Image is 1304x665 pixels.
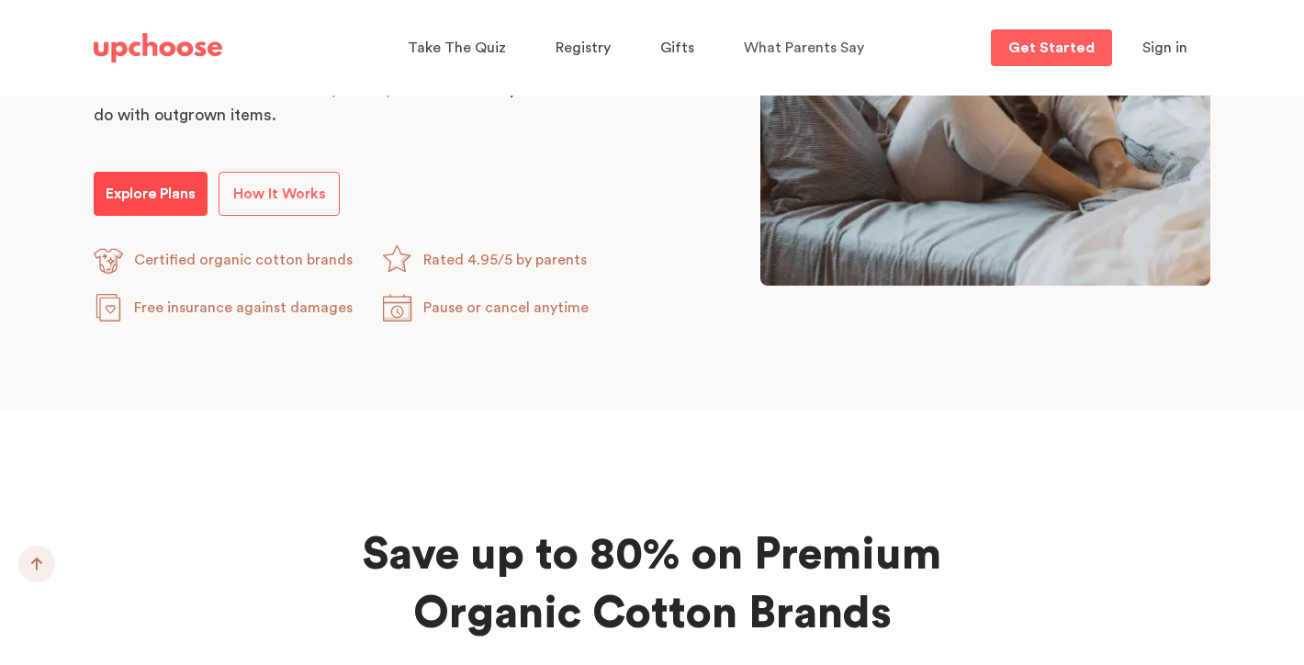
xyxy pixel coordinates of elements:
a: Explore Plans [94,172,208,216]
a: UpChoose [94,29,222,67]
span: Pause or cancel anytime [423,300,589,315]
span: Free insurance against damages [134,300,353,315]
span: How It Works [233,186,326,201]
a: Get Started [991,29,1112,66]
a: Gifts [660,30,700,66]
img: UpChoose [94,33,222,62]
span: Certified organic cotton brands [134,253,353,267]
span: Take The Quiz [408,40,506,55]
span: Registry [556,40,611,55]
a: Take The Quiz [408,30,511,66]
span: Sign in [1142,40,1187,55]
a: Registry [556,30,616,66]
a: How It Works [219,172,340,216]
span: Gifts [660,40,694,55]
button: Sign in [1119,29,1210,66]
a: What Parents Say [744,30,870,66]
span: What Parents Say [744,40,864,55]
p: Explore Plans [106,183,196,205]
h2: Save up to 80% on Premium Organic Cotton Brands [278,526,1026,644]
span: Rated 4.95/5 by parents [423,253,587,267]
p: Get Started [1008,40,1095,55]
